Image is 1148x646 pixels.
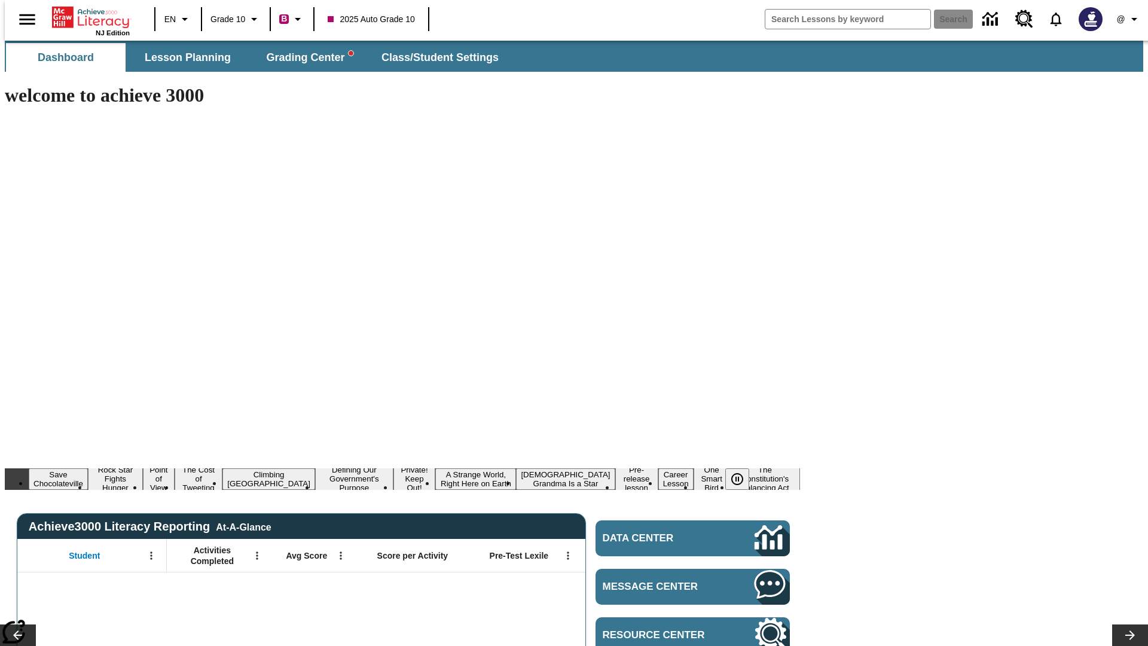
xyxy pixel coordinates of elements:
[730,464,800,494] button: Slide 13 The Constitution's Balancing Act
[29,468,88,490] button: Slide 1 Save Chocolateville
[315,464,393,494] button: Slide 6 Defining Our Government's Purpose
[143,464,175,494] button: Slide 3 Point of View
[615,464,658,494] button: Slide 10 Pre-release lesson
[128,43,248,72] button: Lesson Planning
[175,464,222,494] button: Slide 4 The Cost of Tweeting
[142,547,160,565] button: Open Menu
[173,545,252,566] span: Activities Completed
[377,550,448,561] span: Score per Activity
[725,468,749,490] button: Pause
[52,4,130,36] div: Home
[435,468,516,490] button: Slide 8 A Strange World, Right Here on Earth
[516,468,615,490] button: Slide 9 South Korean Grandma Is a Star
[1071,4,1110,35] button: Select a new avatar
[206,8,266,30] button: Grade: Grade 10, Select a grade
[1112,624,1148,646] button: Lesson carousel, Next
[603,532,715,544] span: Data Center
[216,520,271,533] div: At-A-Glance
[328,13,414,26] span: 2025 Auto Grade 10
[96,29,130,36] span: NJ Edition
[10,2,45,37] button: Open side menu
[29,520,271,534] span: Achieve3000 Literacy Reporting
[765,10,930,29] input: search field
[975,3,1008,36] a: Data Center
[1110,8,1148,30] button: Profile/Settings
[332,547,350,565] button: Open Menu
[88,464,143,494] button: Slide 2 Rock Star Fights Hunger
[274,8,310,30] button: Boost Class color is violet red. Change class color
[349,51,353,56] svg: writing assistant alert
[38,51,94,65] span: Dashboard
[694,464,730,494] button: Slide 12 One Smart Bird
[69,550,100,561] span: Student
[1040,4,1071,35] a: Notifications
[5,41,1143,72] div: SubNavbar
[5,43,509,72] div: SubNavbar
[490,550,549,561] span: Pre-Test Lexile
[1116,13,1125,26] span: @
[248,547,266,565] button: Open Menu
[6,43,126,72] button: Dashboard
[559,547,577,565] button: Open Menu
[725,468,761,490] div: Pause
[266,51,353,65] span: Grading Center
[281,11,287,26] span: B
[5,84,800,106] h1: welcome to achieve 3000
[603,581,719,593] span: Message Center
[286,550,327,561] span: Avg Score
[210,13,245,26] span: Grade 10
[658,468,694,490] button: Slide 11 Career Lesson
[393,464,436,494] button: Slide 7 Private! Keep Out!
[372,43,508,72] button: Class/Student Settings
[1079,7,1103,31] img: Avatar
[159,8,197,30] button: Language: EN, Select a language
[596,569,790,605] a: Message Center
[596,520,790,556] a: Data Center
[603,629,719,641] span: Resource Center
[1008,3,1040,35] a: Resource Center, Will open in new tab
[222,468,315,490] button: Slide 5 Climbing Mount Tai
[145,51,231,65] span: Lesson Planning
[52,5,130,29] a: Home
[164,13,176,26] span: EN
[250,43,370,72] button: Grading Center
[381,51,499,65] span: Class/Student Settings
